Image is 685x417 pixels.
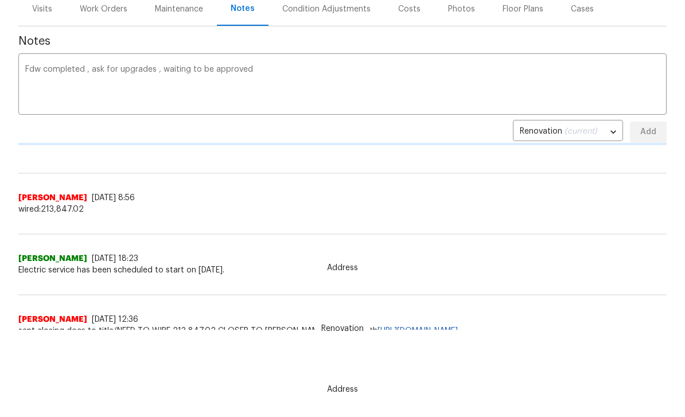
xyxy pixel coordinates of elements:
[18,204,667,215] span: wired:213,847.02
[377,327,458,335] a: [URL][DOMAIN_NAME]
[155,3,203,15] div: Maintenance
[503,3,543,15] div: Floor Plans
[565,127,597,135] span: (current)
[448,3,475,15] div: Photos
[92,315,138,324] span: [DATE] 12:36
[282,3,371,15] div: Condition Adjustments
[92,194,135,202] span: [DATE] 8:56
[25,65,660,106] textarea: Fdw completed , ask for upgrades , waiting to be approved
[314,323,371,334] span: Renovation
[32,3,52,15] div: Visits
[18,36,667,47] span: Notes
[18,192,87,204] span: [PERSON_NAME]
[92,255,138,263] span: [DATE] 18:23
[231,3,255,14] div: Notes
[398,3,421,15] div: Costs
[571,3,594,15] div: Cases
[18,253,87,264] span: [PERSON_NAME]
[18,325,667,337] span: sent closing docs to title/NEED TO WIRE 213,847.02 CLOSER TO [PERSON_NAME] Funding Auth
[80,3,127,15] div: Work Orders
[513,118,623,146] div: Renovation (current)
[18,314,87,325] span: [PERSON_NAME]
[320,262,365,274] span: Address
[18,264,667,276] span: Electric service has been scheduled to start on [DATE].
